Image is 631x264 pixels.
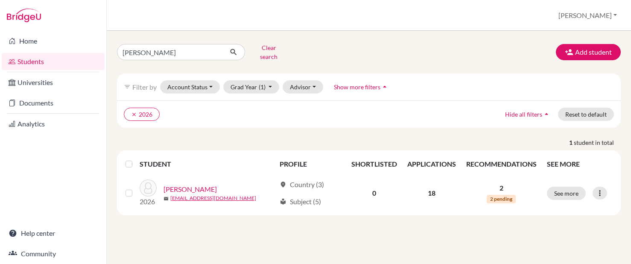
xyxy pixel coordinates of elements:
span: (1) [259,83,266,91]
button: Clear search [245,41,292,63]
a: Home [2,32,105,50]
p: 2026 [140,197,157,207]
th: RECOMMENDATIONS [461,154,542,174]
span: mail [164,196,169,201]
th: PROFILE [275,154,346,174]
a: Universities [2,74,105,91]
i: filter_list [124,83,131,90]
i: arrow_drop_up [542,110,551,118]
th: APPLICATIONS [402,154,461,174]
th: STUDENT [140,154,275,174]
strong: 1 [569,138,574,147]
span: student in total [574,138,621,147]
i: clear [131,111,137,117]
button: clear2026 [124,108,160,121]
td: 18 [402,174,461,212]
span: location_on [280,181,286,188]
button: Account Status [160,80,220,94]
button: Hide all filtersarrow_drop_up [498,108,558,121]
button: Grad Year(1) [223,80,280,94]
a: Analytics [2,115,105,132]
span: local_library [280,198,286,205]
button: See more [547,187,586,200]
th: SEE MORE [542,154,617,174]
img: Bridge-U [7,9,41,22]
span: 2 pending [487,195,516,203]
div: Country (3) [280,179,324,190]
button: Reset to default [558,108,614,121]
td: 0 [346,174,402,212]
img: Kawakami, Rick [140,179,157,197]
div: Subject (5) [280,197,321,207]
a: [EMAIL_ADDRESS][DOMAIN_NAME] [170,194,256,202]
button: Advisor [283,80,323,94]
button: Show more filtersarrow_drop_up [327,80,396,94]
button: [PERSON_NAME] [555,7,621,23]
th: SHORTLISTED [346,154,402,174]
input: Find student by name... [117,44,223,60]
span: Filter by [132,83,157,91]
span: Hide all filters [505,111,542,118]
span: Show more filters [334,83,380,91]
a: [PERSON_NAME] [164,184,217,194]
p: 2 [466,183,537,193]
button: Add student [556,44,621,60]
i: arrow_drop_up [380,82,389,91]
a: Help center [2,225,105,242]
a: Community [2,245,105,262]
a: Students [2,53,105,70]
a: Documents [2,94,105,111]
